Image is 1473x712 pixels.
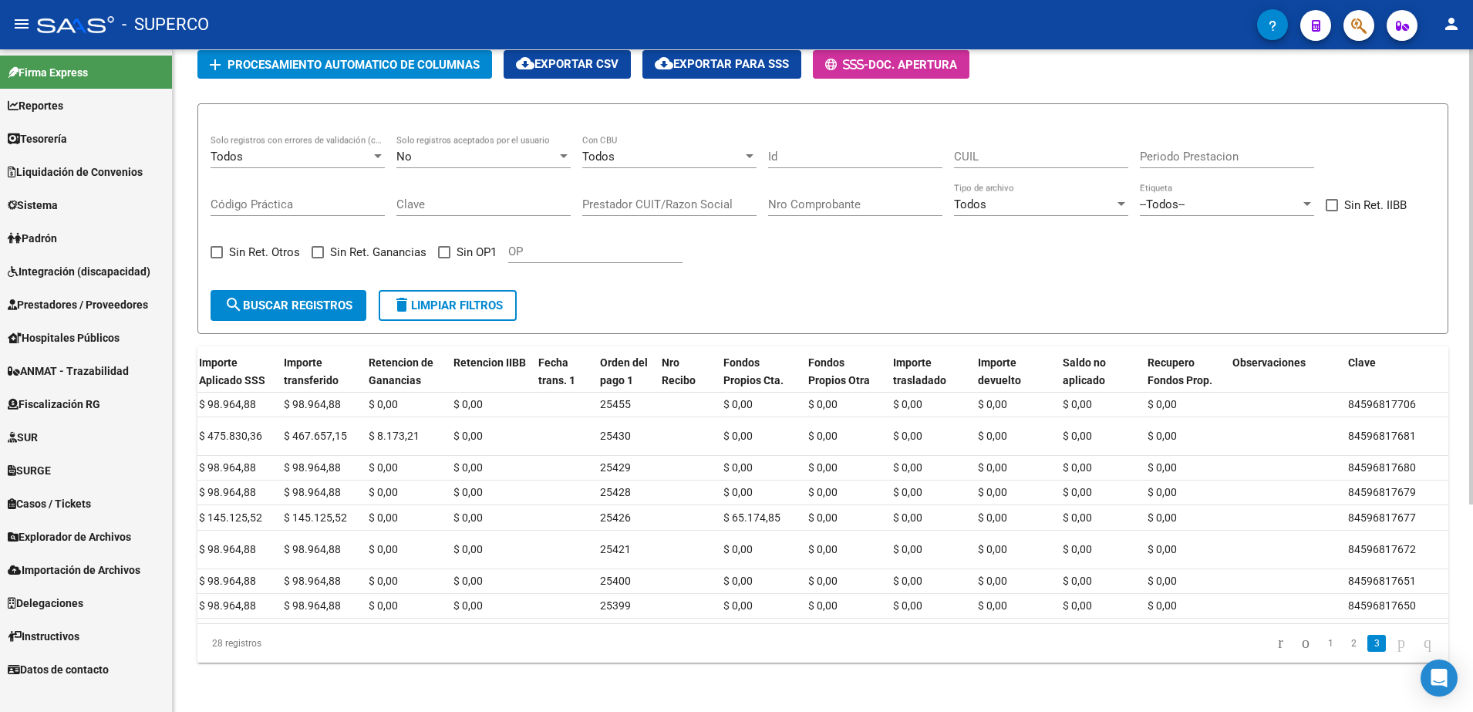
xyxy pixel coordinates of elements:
span: Fondos Propios Otra Cta. [808,356,870,404]
span: $ 98.964,88 [284,543,341,555]
span: Exportar para SSS [655,57,789,71]
li: page 1 [1319,630,1342,656]
span: $ 0,00 [723,398,753,410]
mat-icon: add [206,56,224,74]
div: 28 registros [197,624,445,663]
span: Todos [954,197,986,211]
span: --Todos-- [1140,197,1185,211]
span: Sin Ret. Ganancias [330,243,426,262]
span: $ 145.125,52 [284,511,347,524]
span: $ 98.964,88 [284,575,341,587]
span: $ 0,00 [808,430,838,442]
a: 3 [1367,635,1386,652]
datatable-header-cell: Importe Aplicado SSS [193,346,278,414]
span: $ 0,00 [1148,398,1177,410]
span: 25399 [600,599,631,612]
span: Limpiar filtros [393,299,503,312]
span: $ 0,00 [978,575,1007,587]
span: $ 0,00 [893,511,922,524]
span: Todos [211,150,243,164]
span: 25400 [600,575,631,587]
span: 84596817650 [1348,599,1416,612]
span: Explorador de Archivos [8,528,131,545]
span: - SUPERCO [122,8,209,42]
span: Saldo no aplicado [1063,356,1106,386]
button: Buscar registros [211,290,366,321]
button: Procesamiento automatico de columnas [197,50,492,79]
span: $ 0,00 [1148,543,1177,555]
span: Casos / Tickets [8,495,91,512]
span: $ 0,00 [808,486,838,498]
a: go to next page [1390,635,1412,652]
datatable-header-cell: Recupero Fondos Prop. [1141,346,1226,414]
span: $ 0,00 [808,511,838,524]
span: 84596817680 [1348,461,1416,474]
span: $ 0,00 [808,575,838,587]
span: 25430 [600,430,631,442]
span: $ 0,00 [808,543,838,555]
datatable-header-cell: Importe transferido [278,346,362,414]
button: Exportar CSV [504,50,631,79]
span: $ 0,00 [978,486,1007,498]
span: ANMAT - Trazabilidad [8,363,129,380]
span: Liquidación de Convenios [8,164,143,181]
span: $ 0,00 [1063,575,1092,587]
span: Exportar CSV [516,57,619,71]
span: $ 0,00 [1063,599,1092,612]
span: Padrón [8,230,57,247]
span: $ 0,00 [1148,486,1177,498]
span: 25429 [600,461,631,474]
span: $ 0,00 [1063,486,1092,498]
span: No [396,150,412,164]
span: $ 0,00 [893,398,922,410]
span: 25421 [600,543,631,555]
span: Fecha trans. 1 [538,356,575,386]
datatable-header-cell: Importe devuelto Cuenta SSS [972,346,1057,414]
span: $ 475.830,36 [199,430,262,442]
span: $ 0,00 [978,461,1007,474]
span: Sin Ret. Otros [229,243,300,262]
span: Importación de Archivos [8,562,140,579]
span: $ 0,00 [369,486,398,498]
span: $ 98.964,88 [199,398,256,410]
a: 1 [1321,635,1340,652]
span: $ 0,00 [453,511,483,524]
span: $ 65.174,85 [723,511,780,524]
span: Instructivos [8,628,79,645]
span: $ 0,00 [808,461,838,474]
span: $ 0,00 [808,599,838,612]
span: $ 0,00 [723,486,753,498]
span: $ 0,00 [369,511,398,524]
span: $ 0,00 [1063,398,1092,410]
span: $ 0,00 [893,430,922,442]
span: Sistema [8,197,58,214]
span: $ 0,00 [1063,543,1092,555]
span: 25428 [600,486,631,498]
datatable-header-cell: Nro Recibo [656,346,717,414]
span: 84596817672 [1348,543,1416,555]
span: $ 0,00 [723,430,753,442]
span: $ 0,00 [1148,430,1177,442]
span: 84596817681 [1348,430,1416,442]
span: $ 98.964,88 [284,461,341,474]
span: $ 0,00 [723,461,753,474]
span: Tesorería [8,130,67,147]
span: $ 98.964,88 [284,486,341,498]
span: Recupero Fondos Prop. [1148,356,1212,386]
datatable-header-cell: Orden del pago 1 [594,346,656,414]
span: $ 0,00 [369,543,398,555]
span: $ 0,00 [453,486,483,498]
span: $ 0,00 [978,543,1007,555]
datatable-header-cell: Fondos Propios Cta. Disca. [717,346,802,414]
span: $ 145.125,52 [199,511,262,524]
span: Reportes [8,97,63,114]
mat-icon: delete [393,295,411,314]
span: 25426 [600,511,631,524]
a: go to last page [1417,635,1438,652]
mat-icon: cloud_download [655,54,673,73]
datatable-header-cell: Fecha trans. 1 [532,346,594,414]
span: $ 0,00 [1148,575,1177,587]
span: Retencion IIBB [453,356,526,369]
datatable-header-cell: Fondos Propios Otra Cta. [802,346,887,414]
span: Fondos Propios Cta. Disca. [723,356,784,404]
